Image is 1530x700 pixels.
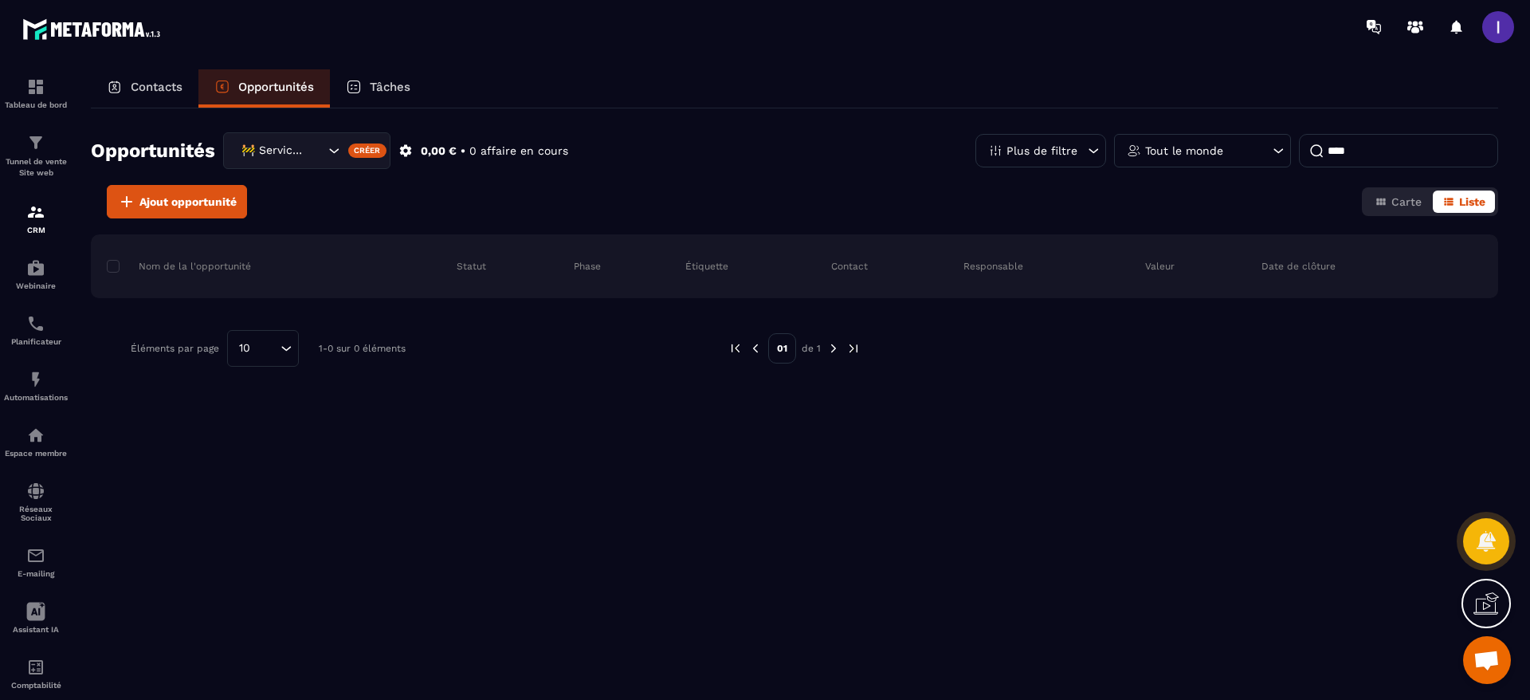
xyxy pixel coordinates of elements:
input: Search for option [256,340,277,357]
p: de 1 [802,342,821,355]
div: Créer [348,144,387,158]
img: automations [26,426,45,445]
img: email [26,546,45,565]
p: Webinaire [4,281,68,290]
p: E-mailing [4,569,68,578]
p: Comptabilité [4,681,68,690]
p: Tunnel de vente Site web [4,156,68,179]
p: 01 [768,333,796,364]
a: automationsautomationsAutomatisations [4,358,68,414]
img: formation [26,203,45,222]
span: 🚧 Service Client [237,142,308,159]
img: next [826,341,841,356]
a: automationsautomationsEspace membre [4,414,68,470]
p: Tout le monde [1145,145,1223,156]
p: Opportunités [238,80,314,94]
p: Date de clôture [1261,260,1336,273]
img: social-network [26,482,45,501]
a: Contacts [91,69,198,108]
input: Search for option [308,142,324,159]
p: Automatisations [4,393,68,402]
a: formationformationCRM [4,191,68,246]
p: Phase [574,260,601,273]
p: Espace membre [4,449,68,458]
p: Plus de filtre [1006,145,1077,156]
p: Réseaux Sociaux [4,505,68,522]
p: Responsable [963,260,1023,273]
span: 10 [233,340,256,357]
img: scheduler [26,314,45,333]
div: Ouvrir le chat [1463,636,1511,684]
p: Contact [831,260,868,273]
button: Liste [1433,191,1495,213]
p: Tâches [370,80,410,94]
a: Tâches [330,69,426,108]
p: Nom de la l'opportunité [107,260,251,273]
img: automations [26,258,45,277]
div: Search for option [227,330,299,367]
p: Assistant IA [4,625,68,634]
img: next [846,341,861,356]
img: formation [26,133,45,152]
a: emailemailE-mailing [4,534,68,590]
a: Assistant IA [4,590,68,646]
img: prev [728,341,743,356]
img: accountant [26,658,45,677]
img: logo [22,14,166,44]
button: Carte [1365,191,1431,213]
img: formation [26,77,45,96]
img: prev [748,341,763,356]
a: automationsautomationsWebinaire [4,246,68,302]
a: formationformationTableau de bord [4,65,68,121]
a: schedulerschedulerPlanificateur [4,302,68,358]
p: 0,00 € [421,144,457,159]
p: • [461,144,465,159]
a: Opportunités [198,69,330,108]
p: Statut [457,260,486,273]
p: Étiquette [685,260,728,273]
a: social-networksocial-networkRéseaux Sociaux [4,470,68,534]
span: Liste [1459,195,1485,208]
p: Tableau de bord [4,100,68,109]
a: formationformationTunnel de vente Site web [4,121,68,191]
p: Contacts [131,80,182,94]
h2: Opportunités [91,135,215,167]
button: Ajout opportunité [107,185,247,218]
span: Carte [1391,195,1422,208]
div: Search for option [223,132,390,169]
p: 0 affaire en cours [469,144,568,159]
span: Ajout opportunité [139,194,237,210]
img: automations [26,370,45,389]
p: Valeur [1145,260,1175,273]
p: Planificateur [4,337,68,346]
p: CRM [4,226,68,234]
p: 1-0 sur 0 éléments [319,343,406,354]
p: Éléments par page [131,343,219,354]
